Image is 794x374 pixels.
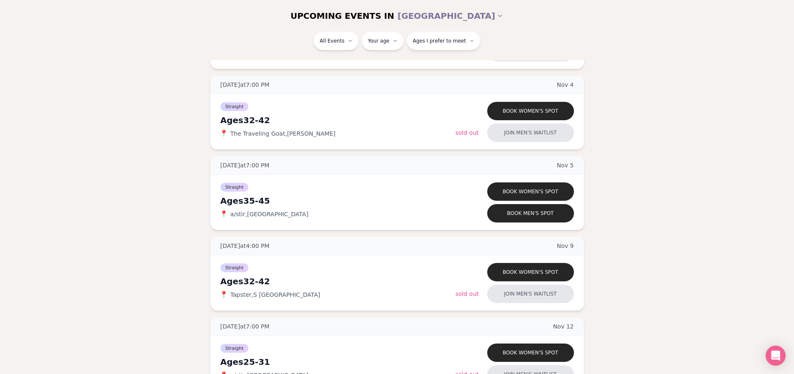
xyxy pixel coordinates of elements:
span: The Traveling Goat , [PERSON_NAME] [230,129,336,138]
span: Your age [368,38,389,44]
button: All Events [314,32,358,50]
div: Open Intercom Messenger [766,346,786,366]
span: Straight [220,263,249,272]
button: Book women's spot [487,102,574,120]
span: Nov 12 [553,322,574,331]
span: [DATE] at 7:00 PM [220,161,270,169]
div: Ages 32-42 [220,114,456,126]
span: Nov 4 [557,81,574,89]
span: [DATE] at 4:00 PM [220,242,270,250]
button: Join men's waitlist [487,285,574,303]
span: Straight [220,344,249,353]
span: Sold Out [456,291,479,297]
button: Book women's spot [487,263,574,281]
span: [DATE] at 7:00 PM [220,322,270,331]
button: Join men's waitlist [487,124,574,142]
span: Ages I prefer to meet [413,38,466,44]
span: a/stir , [GEOGRAPHIC_DATA] [230,210,308,218]
button: Book men's spot [487,204,574,222]
span: 📍 [220,291,227,298]
button: Book women's spot [487,344,574,362]
span: 📍 [220,211,227,217]
button: [GEOGRAPHIC_DATA] [398,7,503,25]
span: [DATE] at 7:00 PM [220,81,270,89]
span: All Events [320,38,344,44]
span: Nov 5 [557,161,574,169]
span: Straight [220,102,249,111]
div: Ages 35-45 [220,195,456,207]
span: Straight [220,183,249,192]
button: Your age [362,32,403,50]
button: Book women's spot [487,182,574,201]
button: Ages I prefer to meet [407,32,480,50]
span: Nov 9 [557,242,574,250]
span: 📍 [220,130,227,137]
div: Ages 25-31 [220,356,456,368]
span: Sold Out [456,129,479,136]
div: Ages 32-42 [220,275,456,287]
span: UPCOMING EVENTS IN [291,10,394,22]
span: Tapster , S [GEOGRAPHIC_DATA] [230,291,321,299]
